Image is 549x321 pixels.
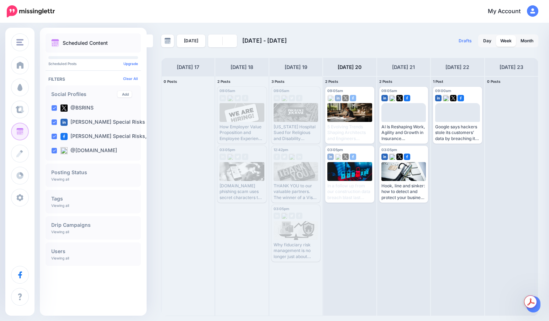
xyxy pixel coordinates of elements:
[289,95,295,101] img: twitter-grey-square.png
[274,124,318,141] div: [US_STATE] Hospital Sued for Religious and Disability Discrimination [URL][DOMAIN_NAME]
[342,154,349,160] img: twitter-square.png
[281,95,287,101] img: bluesky-grey-square.png
[63,41,108,46] p: Scheduled Content
[274,207,289,211] span: 03:05pm
[458,95,464,101] img: facebook-square.png
[60,105,94,112] label: @BSRINS
[51,230,69,234] p: Viewing all
[338,63,361,71] h4: [DATE] 20
[60,105,68,112] img: twitter-square.png
[435,89,451,93] span: 09:00am
[404,95,410,101] img: facebook-square.png
[51,170,135,175] h4: Posting Status
[448,119,467,129] div: Loading
[60,133,153,140] label: [PERSON_NAME] Special Risks, …
[296,95,302,101] img: facebook-grey-square.png
[60,119,68,126] img: linkedin-square.png
[7,5,55,17] img: Missinglettr
[350,154,356,160] img: facebook-square.png
[227,95,233,101] img: bluesky-grey-square.png
[392,63,415,71] h4: [DATE] 21
[281,213,287,219] img: bluesky-grey-square.png
[217,79,231,84] span: 2 Posts
[327,124,372,141] div: 5 Evolving Trends Shaping Architects and Engineers Coverage [URL][DOMAIN_NAME]
[60,147,68,154] img: bluesky-square.png
[123,76,138,81] a: Clear All
[281,154,287,160] img: twitter-grey-square.png
[271,79,285,84] span: 3 Posts
[227,154,233,160] img: bluesky-grey-square.png
[242,95,248,101] img: facebook-grey-square.png
[274,213,280,219] img: linkedin-grey-square.png
[51,256,69,260] p: Viewing all
[274,154,280,160] img: facebook-grey-square.png
[274,89,289,93] span: 09:05am
[220,148,235,152] span: 03:05pm
[231,63,253,71] h4: [DATE] 18
[16,39,23,46] img: menu.png
[51,249,135,254] h4: Users
[220,154,226,160] img: linkedin-grey-square.png
[289,213,295,219] img: twitter-grey-square.png
[335,154,341,160] img: bluesky-square.png
[274,95,280,101] img: linkedin-grey-square.png
[435,124,480,141] div: Google says hackers stole its customers’ data by breaching its Salesforce database [URL][DOMAIN_N...
[496,35,516,47] a: Week
[220,124,264,141] div: How Employer Value Proposition and Employee Experience Can Boost Recruiting Success [URL][DOMAIN_...
[274,183,318,200] div: THANK YOU to our valuable partners. The winner of a Visa Gift Card is [PERSON_NAME] with Acentria...
[60,147,117,154] label: @[DOMAIN_NAME]
[327,154,334,160] img: linkedin-square.png
[177,63,199,71] h4: [DATE] 17
[327,183,372,200] div: In a follow up from our construction data breach blast last month: The construction industry is u...
[117,91,132,97] a: Add
[296,213,302,219] img: facebook-grey-square.png
[325,79,338,84] span: 2 Posts
[51,196,135,201] h4: Tags
[296,154,302,160] img: linkedin-grey-square.png
[381,183,426,200] div: Hook, line and sinker: how to detect and protect your business from phishing attacks [URL][DOMAIN...
[51,39,59,47] img: calendar.png
[379,79,392,84] span: 2 Posts
[396,154,403,160] img: twitter-square.png
[60,119,153,126] label: [PERSON_NAME] Special Risks (…
[479,35,496,47] a: Day
[350,95,356,101] img: facebook-square.png
[164,38,171,44] img: calendar-grey-darker.png
[234,154,241,160] img: twitter-grey-square.png
[242,154,248,160] img: facebook-grey-square.png
[450,95,456,101] img: twitter-square.png
[234,95,241,101] img: twitter-grey-square.png
[274,148,288,152] span: 12:42pm
[48,76,138,82] h4: Filters
[381,95,388,101] img: linkedin-square.png
[289,154,295,160] img: bluesky-grey-square.png
[177,34,205,47] a: [DATE]
[51,203,69,208] p: Viewing all
[389,154,395,160] img: bluesky-square.png
[443,95,449,101] img: bluesky-square.png
[516,35,538,47] a: Month
[342,95,349,101] img: twitter-square.png
[396,95,403,101] img: twitter-square.png
[164,79,177,84] span: 0 Posts
[435,95,442,101] img: linkedin-square.png
[487,79,501,84] span: 0 Posts
[220,89,235,93] span: 09:05am
[51,177,69,181] p: Viewing all
[285,63,307,71] h4: [DATE] 19
[481,3,538,20] a: My Account
[389,95,395,101] img: bluesky-square.png
[500,63,523,71] h4: [DATE] 23
[327,95,334,101] img: bluesky-square.png
[274,242,318,260] div: Why fiduciary risk management is no longer just about retirement plans [URL][DOMAIN_NAME]
[394,119,413,129] div: Loading
[381,124,426,141] div: AI Is Reshaping Work, Agility and Growth in Insurance [URL][DOMAIN_NAME]
[459,39,472,43] span: Drafts
[51,92,117,97] h4: Social Profiles
[445,63,469,71] h4: [DATE] 22
[327,148,343,152] span: 03:05pm
[123,61,138,66] a: Upgrade
[433,79,443,84] span: 1 Post
[335,95,341,101] img: linkedin-square.png
[327,89,343,93] span: 09:05am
